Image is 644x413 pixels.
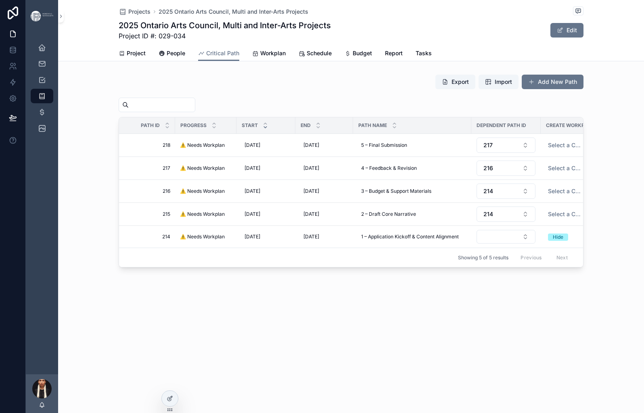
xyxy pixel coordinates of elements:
a: 2025 Ontario Arts Council, Multi and Inter-Arts Projects [159,8,308,16]
a: [DATE] [241,162,291,175]
a: Select Button [476,206,536,222]
span: End [301,122,311,129]
a: 215 [129,211,170,217]
span: ⚠️ Needs Workplan [180,211,225,217]
span: 217 [483,141,493,149]
span: Dependent Path ID [477,122,526,129]
span: Project [127,49,146,57]
a: Report [385,46,403,62]
span: Projects [128,8,151,16]
a: [DATE] [300,139,348,152]
a: Select Button [541,206,598,222]
span: 2 – Draft Core Narrative [361,211,416,217]
span: 214 [483,187,493,195]
img: App logo [31,11,53,21]
a: [DATE] [300,185,348,198]
span: Project ID #: 029-034 [119,31,331,41]
button: Edit [550,23,583,38]
span: [DATE] [303,165,319,171]
span: Import [495,78,512,86]
button: Select Button [477,230,535,244]
button: Select Button [477,206,535,222]
a: Select Button [541,184,598,199]
span: [DATE] [245,234,260,240]
button: Export [435,75,475,89]
a: Workplan [252,46,286,62]
span: Start [242,122,258,129]
span: Select a Create Workplan [548,164,581,172]
span: Select a Create Workplan [548,141,581,149]
button: Select Button [542,184,598,198]
span: [DATE] [245,188,260,194]
a: People [159,46,185,62]
span: Budget [353,49,372,57]
span: 214 [483,210,493,218]
a: Select Button [541,138,598,153]
span: Report [385,49,403,57]
a: Select Button [476,229,536,244]
a: Project [119,46,146,62]
a: [DATE] [300,208,348,221]
a: Critical Path [198,46,239,61]
button: Select Button [542,138,598,152]
span: [DATE] [303,234,319,240]
span: Workplan [260,49,286,57]
a: [DATE] [241,139,291,152]
span: [DATE] [303,188,319,194]
button: Add New Path [522,75,583,89]
h1: 2025 Ontario Arts Council, Multi and Inter-Arts Projects [119,20,331,31]
span: Critical Path [206,49,239,57]
button: Select Button [477,184,535,199]
span: Path ID [141,122,160,129]
a: 2 – Draft Core Narrative [358,208,466,221]
a: ⚠️ Needs Workplan [180,165,232,171]
span: [DATE] [245,211,260,217]
a: 1 – Application Kickoff & Content Alignment [358,230,466,243]
a: [DATE] [300,162,348,175]
span: Tasks [416,49,432,57]
button: Select Button [542,161,598,175]
a: ⚠️ Needs Workplan [180,142,232,148]
a: Schedule [299,46,332,62]
span: Path Name [358,122,387,129]
a: 214 [129,234,170,240]
span: 218 [129,142,170,148]
a: [DATE] [300,230,348,243]
div: Hide [553,234,563,241]
button: Select Button [477,138,535,153]
span: 5 – Final Submission [361,142,407,148]
a: Select Button [541,229,598,244]
a: 5 – Final Submission [358,139,466,152]
a: [DATE] [241,230,291,243]
span: Select a Create Workplan [548,210,581,218]
a: [DATE] [241,208,291,221]
span: Select a Create Workplan [548,187,581,195]
span: 1 – Application Kickoff & Content Alignment [361,234,459,240]
a: 216 [129,188,170,194]
a: 3 – Budget & Support Materials [358,185,466,198]
a: Projects [119,8,151,16]
span: ⚠️ Needs Workplan [180,234,225,240]
a: ⚠️ Needs Workplan [180,188,232,194]
span: Create Workplan [546,122,592,129]
span: 3 – Budget & Support Materials [361,188,431,194]
button: Import [479,75,519,89]
a: 4 – Feedback & Revision [358,162,466,175]
button: Select Button [542,229,598,244]
span: Progress [180,122,207,129]
a: Tasks [416,46,432,62]
span: [DATE] [245,142,260,148]
span: 216 [483,164,493,172]
a: Select Button [476,183,536,199]
div: scrollable content [26,32,58,151]
a: Select Button [541,161,598,176]
a: ⚠️ Needs Workplan [180,211,232,217]
a: 217 [129,165,170,171]
a: Budget [345,46,372,62]
span: People [167,49,185,57]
